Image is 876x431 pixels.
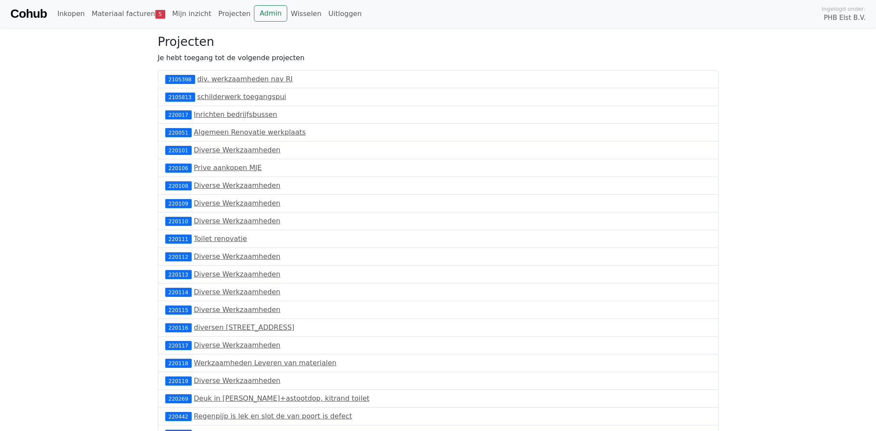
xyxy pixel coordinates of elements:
a: Diverse Werkzaamheden [194,288,280,296]
a: Diverse Werkzaamheden [194,199,280,207]
div: 220118 [165,359,192,367]
a: diversen [STREET_ADDRESS] [194,323,295,331]
a: Prive aankopen MJE [194,164,262,172]
a: Werkzaamheden Leveren van materialen [194,359,337,367]
a: Deuk in [PERSON_NAME]+astootdop, kitrand toilet [194,394,369,402]
a: Diverse Werkzaamheden [194,270,280,278]
a: Diverse Werkzaamheden [194,252,280,261]
div: 220117 [165,341,192,350]
a: Cohub [10,3,47,24]
div: 220116 [165,323,192,332]
a: Materiaal facturen5 [88,5,169,23]
a: Diverse Werkzaamheden [194,306,280,314]
a: Diverse Werkzaamheden [194,181,280,190]
a: schilderwerk toegangspui [197,93,286,101]
div: 220119 [165,376,192,385]
a: Inkopen [54,5,88,23]
div: 220108 [165,181,192,190]
a: Mijn inzicht [169,5,215,23]
a: Algemeen Renovatie werkplaats [194,128,306,136]
div: 220269 [165,394,192,403]
div: 2105813 [165,93,195,101]
div: 220110 [165,217,192,225]
div: 2105398 [165,75,195,84]
a: div. werkzaamheden nav RI [197,75,293,83]
div: 220101 [165,146,192,154]
a: Inrichten bedrijfsbussen [194,110,277,119]
span: Ingelogd onder: [821,5,866,13]
a: Admin [254,5,287,22]
a: Projecten [215,5,254,23]
span: PHB Elst B.V. [824,13,866,23]
div: 220111 [165,235,192,243]
div: 220442 [165,412,192,421]
div: 220109 [165,199,192,208]
div: 220106 [165,164,192,172]
a: Uitloggen [325,5,365,23]
div: 220051 [165,128,192,137]
div: 220113 [165,270,192,279]
a: Diverse Werkzaamheden [194,217,280,225]
div: 220115 [165,306,192,314]
div: 220017 [165,110,192,119]
a: Regenpijp is lek en slot de van poort is defect [194,412,352,420]
div: 220114 [165,288,192,296]
a: Diverse Werkzaamheden [194,146,280,154]
span: 5 [155,10,165,19]
div: 220112 [165,252,192,261]
h3: Projecten [158,35,719,49]
a: Wisselen [287,5,325,23]
a: Diverse Werkzaamheden [194,376,280,385]
a: Toilet renovatie [194,235,247,243]
a: Diverse Werkzaamheden [194,341,280,349]
p: Je hebt toegang tot de volgende projecten [158,53,719,63]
